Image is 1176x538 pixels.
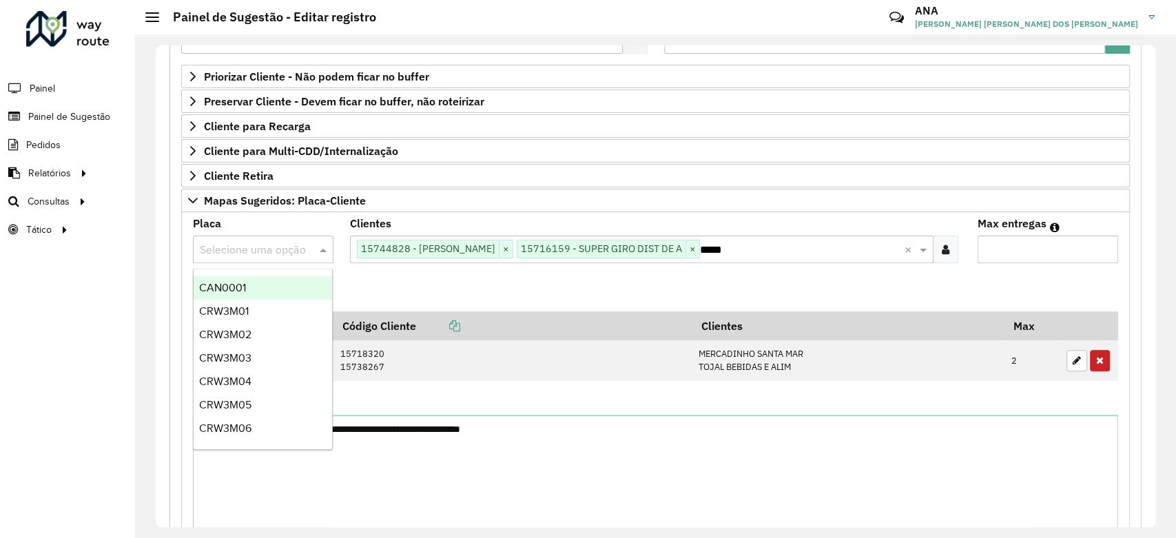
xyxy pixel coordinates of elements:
[333,340,691,381] td: 15718320 15738267
[26,223,52,237] span: Tático
[499,241,513,258] span: ×
[517,240,685,257] span: 15716159 - SUPER GIRO DIST DE A
[333,311,691,340] th: Código Cliente
[204,145,398,156] span: Cliente para Multi-CDD/Internalização
[882,3,911,32] a: Contato Rápido
[159,10,376,25] h2: Painel de Sugestão - Editar registro
[193,215,221,231] label: Placa
[199,305,249,317] span: CRW3M01
[199,282,246,293] span: CAN0001
[204,170,274,181] span: Cliente Retira
[199,399,251,411] span: CRW3M05
[181,114,1130,138] a: Cliente para Recarga
[915,4,1138,17] h3: ANA
[1050,222,1060,233] em: Máximo de clientes que serão colocados na mesma rota com os clientes informados
[978,215,1046,231] label: Max entregas
[915,18,1138,30] span: [PERSON_NAME] [PERSON_NAME] DOS [PERSON_NAME]
[1004,311,1060,340] th: Max
[181,65,1130,88] a: Priorizar Cliente - Não podem ficar no buffer
[905,241,916,258] span: Clear all
[193,269,333,450] ng-dropdown-panel: Options list
[28,194,70,209] span: Consultas
[199,352,251,364] span: CRW3M03
[204,121,311,132] span: Cliente para Recarga
[181,139,1130,163] a: Cliente para Multi-CDD/Internalização
[685,241,699,258] span: ×
[204,96,484,107] span: Preservar Cliente - Devem ficar no buffer, não roteirizar
[28,110,110,124] span: Painel de Sugestão
[181,164,1130,187] a: Cliente Retira
[350,215,391,231] label: Clientes
[692,340,1004,381] td: MERCADINHO SANTA MAR TOJAL BEBIDAS E ALIM
[181,90,1130,113] a: Preservar Cliente - Devem ficar no buffer, não roteirizar
[692,311,1004,340] th: Clientes
[204,71,429,82] span: Priorizar Cliente - Não podem ficar no buffer
[26,138,61,152] span: Pedidos
[204,195,366,206] span: Mapas Sugeridos: Placa-Cliente
[28,166,71,180] span: Relatórios
[358,240,499,257] span: 15744828 - [PERSON_NAME]
[199,375,251,387] span: CRW3M04
[416,319,460,333] a: Copiar
[30,81,55,96] span: Painel
[199,329,251,340] span: CRW3M02
[1004,340,1060,381] td: 2
[181,189,1130,212] a: Mapas Sugeridos: Placa-Cliente
[199,422,251,434] span: CRW3M06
